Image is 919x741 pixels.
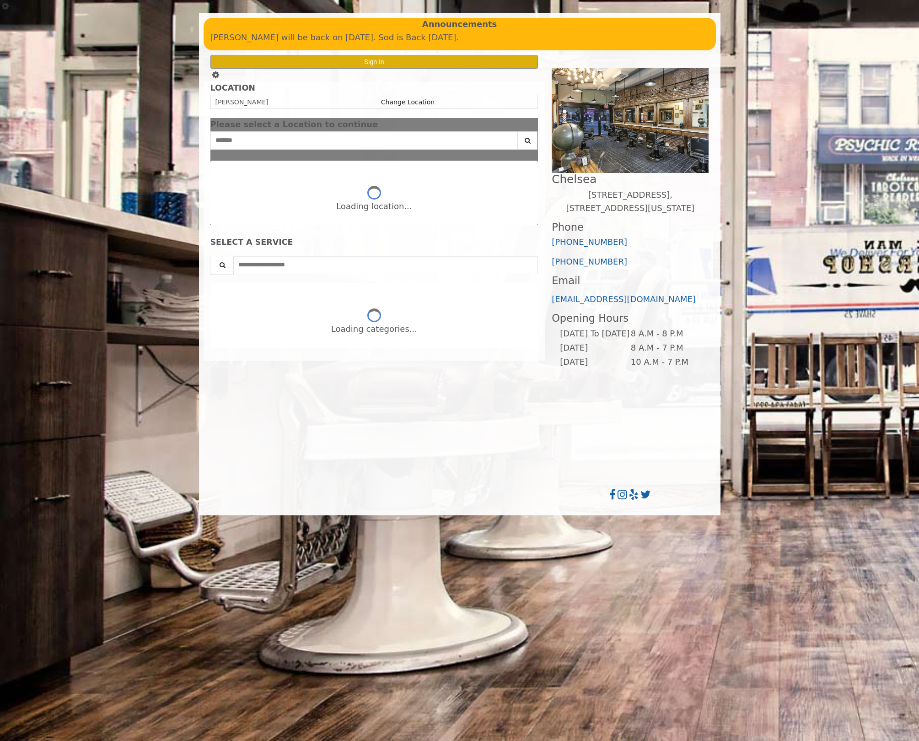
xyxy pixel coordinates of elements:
button: close dialog [524,122,538,128]
button: Service Search [210,256,234,274]
h3: Email [552,275,709,287]
td: 10 A.M - 7 P.M [630,355,701,369]
button: Sign In [210,55,538,68]
td: 8 A.M - 7 P.M [630,341,701,355]
h3: Phone [552,222,709,233]
div: SELECT A SERVICE [210,238,538,247]
div: Loading categories... [331,323,417,336]
a: [EMAIL_ADDRESS][DOMAIN_NAME] [552,294,696,304]
h3: Opening Hours [552,313,709,324]
td: [DATE] [559,341,630,355]
a: [PHONE_NUMBER] [552,237,627,247]
div: Center Select [210,131,538,154]
p: [STREET_ADDRESS],[STREET_ADDRESS][US_STATE] [552,189,709,215]
span: Please select a Location to continue [210,119,378,129]
a: Change Location [381,98,435,106]
i: Search button [522,137,533,144]
td: [DATE] [559,355,630,369]
p: [PERSON_NAME] will be back on [DATE]. Sod is Back [DATE]. [210,31,709,44]
div: Loading location... [336,200,412,213]
td: 8 A.M - 8 P.M [630,327,701,341]
b: Announcements [422,18,497,31]
a: [PHONE_NUMBER] [552,257,627,266]
td: [DATE] To [DATE] [559,327,630,341]
span: [PERSON_NAME] [215,98,269,106]
b: LOCATION [210,83,255,92]
input: Search Center [210,131,518,150]
h2: Chelsea [552,173,709,185]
